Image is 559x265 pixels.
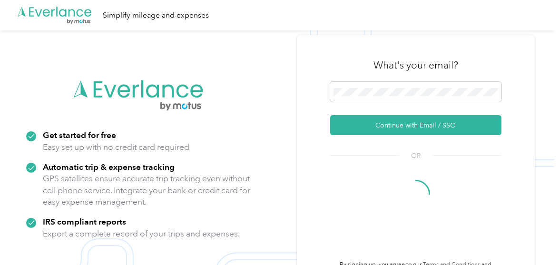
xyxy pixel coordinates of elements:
strong: Get started for free [43,130,116,140]
div: Simplify mileage and expenses [103,10,209,21]
button: Continue with Email / SSO [330,115,501,135]
p: Export a complete record of your trips and expenses. [43,228,240,240]
span: OR [399,151,432,161]
strong: Automatic trip & expense tracking [43,162,175,172]
p: Easy set up with no credit card required [43,141,189,153]
h3: What's your email? [373,59,458,72]
strong: IRS compliant reports [43,216,126,226]
p: GPS satellites ensure accurate trip tracking even without cell phone service. Integrate your bank... [43,173,251,208]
